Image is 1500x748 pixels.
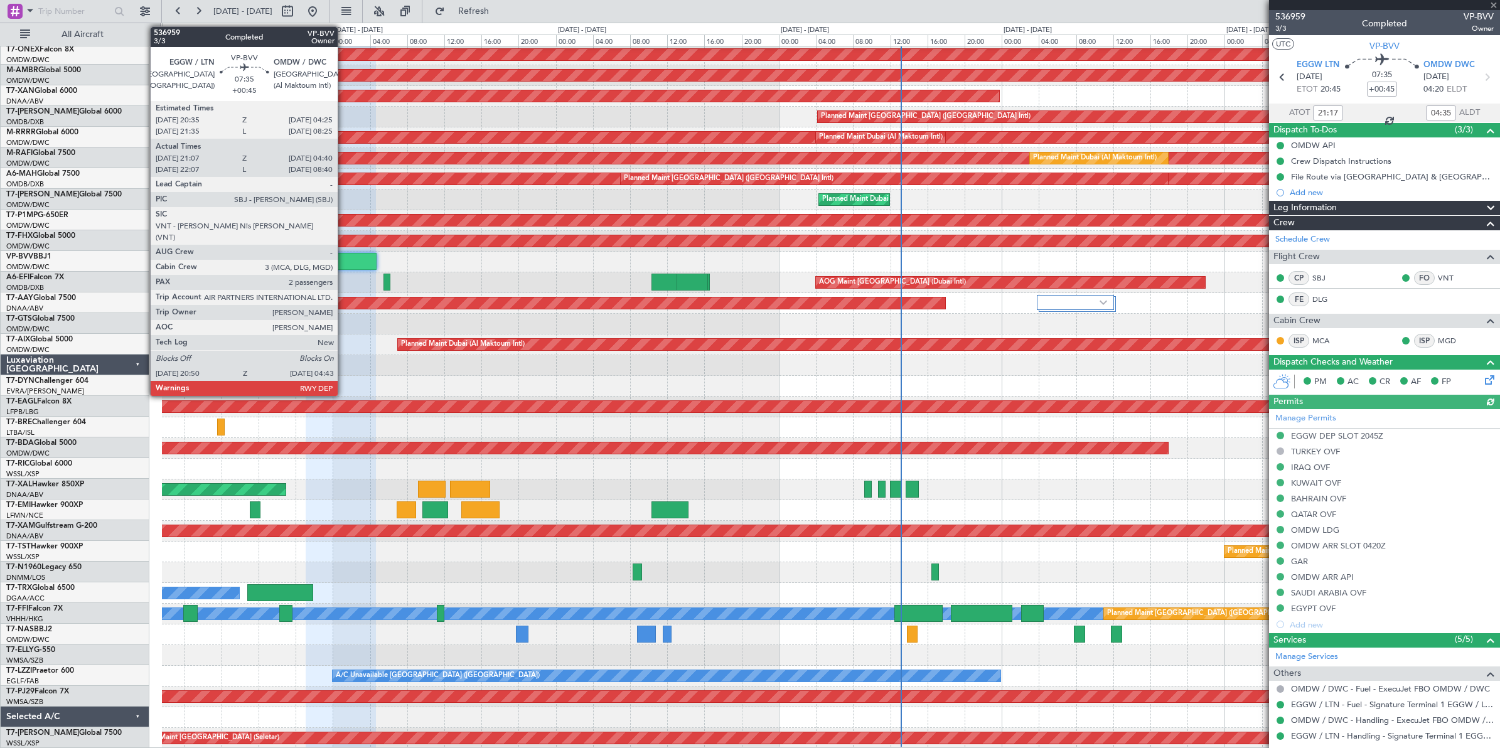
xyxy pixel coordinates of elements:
[1414,271,1435,285] div: FO
[6,428,35,437] a: LTBA/ISL
[6,460,29,467] span: T7-RIC
[1423,83,1444,96] span: 04:20
[1002,35,1039,46] div: 00:00
[6,242,50,251] a: OMDW/DWC
[816,35,853,46] div: 04:00
[296,35,333,46] div: 20:00
[1297,83,1317,96] span: ETOT
[1291,715,1494,725] a: OMDW / DWC - Handling - ExecuJet FBO OMDW / DWC
[1224,35,1262,46] div: 00:00
[6,481,32,488] span: T7-XAL
[1273,666,1301,681] span: Others
[1262,35,1299,46] div: 04:00
[6,200,50,210] a: OMDW/DWC
[6,398,37,405] span: T7-EAGL
[6,729,122,737] a: T7-[PERSON_NAME]Global 7500
[1423,71,1449,83] span: [DATE]
[1187,35,1224,46] div: 20:00
[1438,272,1466,284] a: VNT
[1228,542,1375,561] div: Planned Maint [GEOGRAPHIC_DATA] (Seletar)
[6,605,63,612] a: T7-FFIFalcon 7X
[6,439,77,447] a: T7-BDAGlobal 5000
[6,439,34,447] span: T7-BDA
[1273,250,1320,264] span: Flight Crew
[6,469,40,479] a: WSSL/XSP
[821,107,1031,126] div: Planned Maint [GEOGRAPHIC_DATA] ([GEOGRAPHIC_DATA] Intl)
[6,129,36,136] span: M-RRRR
[370,35,407,46] div: 04:00
[6,573,45,582] a: DNMM/LOS
[1033,149,1157,168] div: Planned Maint Dubai (Al Maktoum Intl)
[6,138,50,147] a: OMDW/DWC
[6,739,40,748] a: WSSL/XSP
[1291,171,1494,182] div: File Route via [GEOGRAPHIC_DATA] & [GEOGRAPHIC_DATA]
[6,191,79,198] span: T7-[PERSON_NAME]
[518,35,555,46] div: 20:00
[1423,59,1475,72] span: OMDW DWC
[6,532,43,541] a: DNAA/ABV
[447,7,500,16] span: Refresh
[6,324,50,334] a: OMDW/DWC
[6,584,75,592] a: T7-TRXGlobal 6500
[6,667,32,675] span: T7-LZZI
[6,594,45,603] a: DGAA/ACC
[1459,107,1480,119] span: ALDT
[6,211,38,219] span: T7-P1MP
[781,25,829,36] div: [DATE] - [DATE]
[6,377,35,385] span: T7-DYN
[1273,633,1306,648] span: Services
[6,419,32,426] span: T7-BRE
[1275,233,1330,246] a: Schedule Crew
[819,128,943,147] div: Planned Maint Dubai (Al Maktoum Intl)
[6,315,75,323] a: T7-GTSGlobal 7500
[1288,271,1309,285] div: CP
[1447,83,1467,96] span: ELDT
[6,552,40,562] a: WSSL/XSP
[1226,25,1275,36] div: [DATE] - [DATE]
[779,35,816,46] div: 00:00
[1273,123,1337,137] span: Dispatch To-Dos
[132,729,279,747] div: Planned Maint [GEOGRAPHIC_DATA] (Seletar)
[1312,335,1341,346] a: MCA
[6,304,43,313] a: DNAA/ABV
[6,501,83,509] a: T7-EMIHawker 900XP
[667,35,704,46] div: 12:00
[6,635,50,644] a: OMDW/DWC
[6,336,73,343] a: T7-AIXGlobal 5000
[6,149,75,157] a: M-RAFIGlobal 7500
[6,646,55,654] a: T7-ELLYG-550
[6,688,69,695] a: T7-PJ29Falcon 7X
[6,55,50,65] a: OMDW/DWC
[6,543,31,550] span: T7-TST
[336,666,540,685] div: A/C Unavailable [GEOGRAPHIC_DATA] ([GEOGRAPHIC_DATA])
[6,149,33,157] span: M-RAFI
[1291,730,1494,741] a: EGGW / LTN - Handling - Signature Terminal 1 EGGW / LTN
[6,170,80,178] a: A6-MAHGlobal 7500
[1414,334,1435,348] div: ISP
[6,117,44,127] a: OMDB/DXB
[14,24,136,45] button: All Aircraft
[1004,25,1052,36] div: [DATE] - [DATE]
[6,46,74,53] a: T7-ONEXFalcon 8X
[1464,23,1494,34] span: Owner
[38,2,110,21] input: Trip Number
[1275,10,1305,23] span: 536959
[6,87,77,95] a: T7-XANGlobal 6000
[1291,156,1391,166] div: Crew Dispatch Instructions
[6,253,33,260] span: VP-BVV
[1291,699,1494,710] a: EGGW / LTN - Fuel - Signature Terminal 1 EGGW / LTN
[624,169,833,188] div: Planned Maint [GEOGRAPHIC_DATA] ([GEOGRAPHIC_DATA] Intl)
[6,336,30,343] span: T7-AIX
[6,490,43,500] a: DNAA/ABV
[333,35,370,46] div: 00:00
[6,294,33,302] span: T7-AAY
[213,6,272,17] span: [DATE] - [DATE]
[6,315,32,323] span: T7-GTS
[1273,355,1393,370] span: Dispatch Checks and Weather
[407,35,444,46] div: 08:00
[1369,40,1400,53] span: VP-BVV
[222,35,259,46] div: 12:00
[6,614,43,624] a: VHHH/HKG
[558,25,606,36] div: [DATE] - [DATE]
[6,584,32,592] span: T7-TRX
